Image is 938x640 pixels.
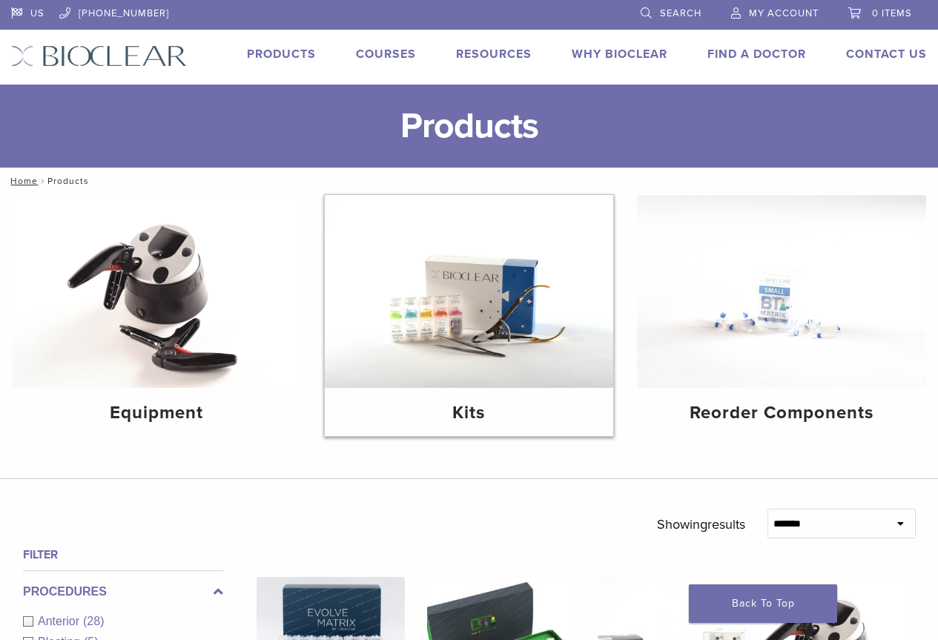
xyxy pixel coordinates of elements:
a: Kits [325,195,614,436]
h4: Equipment [24,400,289,426]
span: My Account [749,7,819,19]
a: Courses [356,47,416,62]
h4: Filter [23,546,223,564]
img: Equipment [12,195,301,388]
a: Contact Us [846,47,927,62]
h4: Reorder Components [649,400,914,426]
img: Bioclear [11,45,187,67]
span: Anterior [38,615,83,627]
span: Search [660,7,701,19]
a: Products [247,47,316,62]
p: Showing results [657,509,745,540]
a: Find A Doctor [707,47,806,62]
a: Home [6,176,38,186]
label: Procedures [23,583,223,601]
a: Resources [456,47,532,62]
img: Reorder Components [637,195,926,388]
img: Kits [325,195,614,388]
a: Reorder Components [637,195,926,436]
a: Why Bioclear [572,47,667,62]
span: 0 items [872,7,912,19]
span: / [38,177,47,185]
span: (28) [83,615,104,627]
a: Equipment [12,195,301,436]
h4: Kits [337,400,602,426]
a: Back To Top [689,584,837,623]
